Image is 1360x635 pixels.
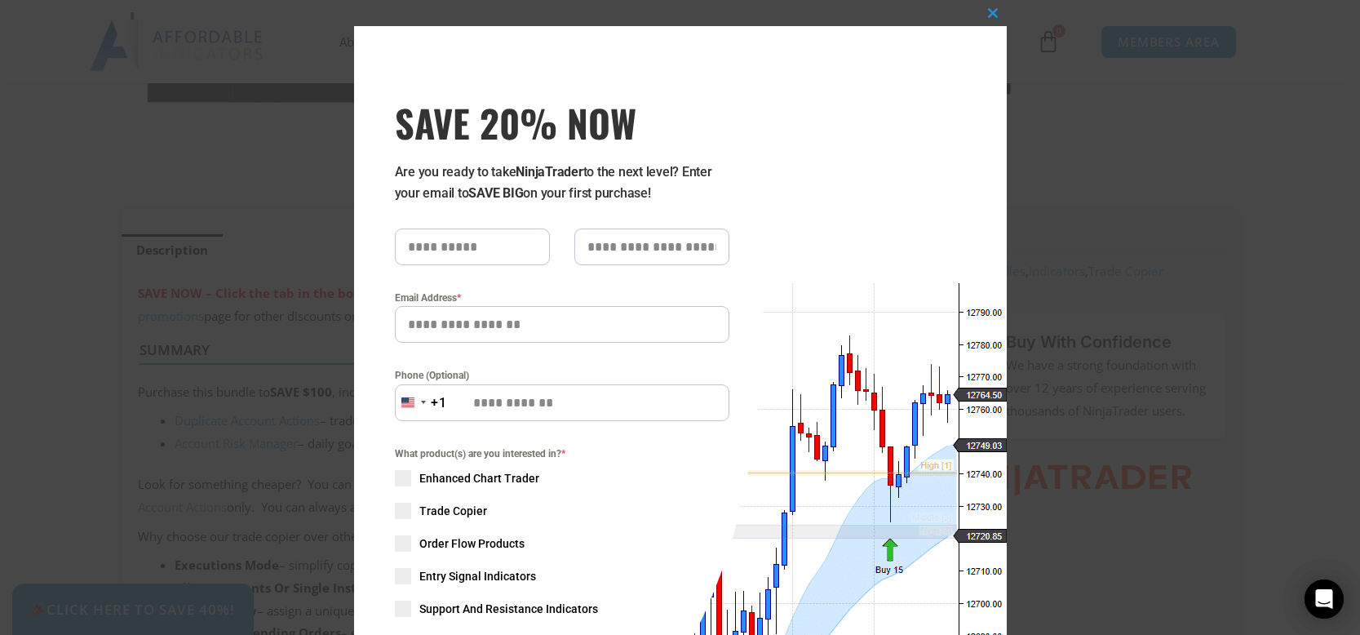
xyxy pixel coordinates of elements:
[431,393,447,414] div: +1
[395,384,447,421] button: Selected country
[395,503,729,519] label: Trade Copier
[395,601,729,617] label: Support And Resistance Indicators
[395,290,729,306] label: Email Address
[419,568,536,584] span: Entry Signal Indicators
[395,367,729,384] label: Phone (Optional)
[395,162,729,204] p: Are you ready to take to the next level? Enter your email to on your first purchase!
[419,470,539,486] span: Enhanced Chart Trader
[395,535,729,552] label: Order Flow Products
[395,568,729,584] label: Entry Signal Indicators
[395,100,729,145] span: SAVE 20% NOW
[1305,579,1344,619] div: Open Intercom Messenger
[419,535,525,552] span: Order Flow Products
[419,503,487,519] span: Trade Copier
[516,164,583,180] strong: NinjaTrader
[395,446,729,462] span: What product(s) are you interested in?
[395,470,729,486] label: Enhanced Chart Trader
[468,185,523,201] strong: SAVE BIG
[419,601,598,617] span: Support And Resistance Indicators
